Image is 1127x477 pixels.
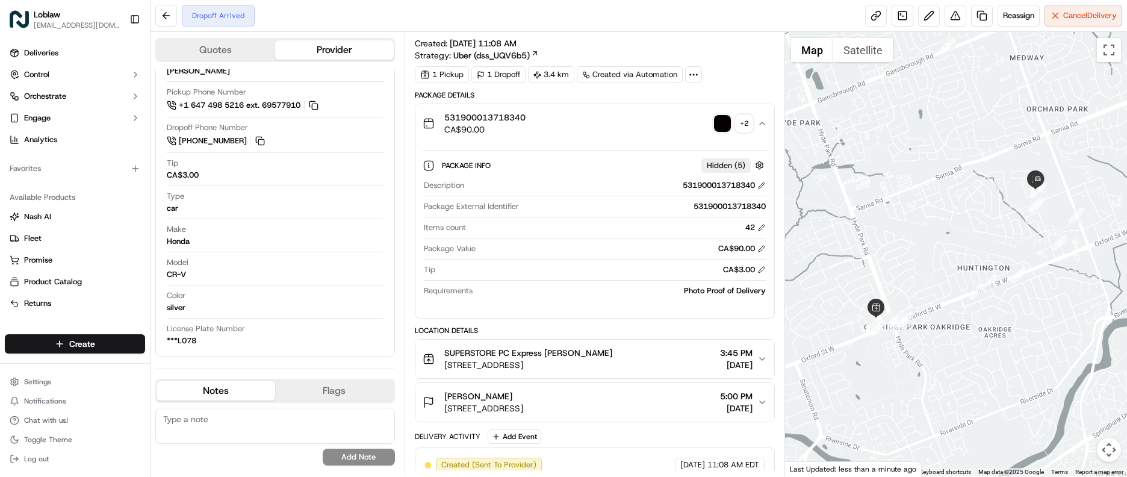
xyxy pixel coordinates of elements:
[7,264,97,286] a: 📗Knowledge Base
[5,373,145,390] button: Settings
[12,115,34,137] img: 1736555255976-a54dd68f-1ca7-489b-9aae-adbdc363a1c4
[275,40,394,60] button: Provider
[477,285,766,296] div: Photo Proof of Delivery
[424,264,435,275] span: Tip
[415,104,775,143] button: 531900013718340CA$90.00photo_proof_of_delivery image+2
[5,65,145,84] button: Control
[1051,469,1068,475] a: Terms (opens in new tab)
[34,20,120,30] button: [EMAIL_ADDRESS][DOMAIN_NAME]
[24,187,34,197] img: 1736555255976-a54dd68f-1ca7-489b-9aae-adbdc363a1c4
[10,276,140,287] a: Product Catalog
[442,161,493,170] span: Package Info
[24,435,72,444] span: Toggle Theme
[24,454,49,464] span: Log out
[167,99,320,112] a: +1 647 498 5216 ext. 69577910
[114,269,193,281] span: API Documentation
[5,272,145,291] button: Product Catalog
[37,219,160,229] span: [PERSON_NAME] [PERSON_NAME]
[424,285,473,296] span: Requirements
[167,236,190,247] div: Honda
[24,48,58,58] span: Deliveries
[444,347,612,359] span: SUPERSTORE PC Express [PERSON_NAME]
[888,311,904,327] div: 10
[524,201,766,212] div: 531900013718340
[444,123,526,136] span: CA$90.00
[415,432,480,441] div: Delivery Activity
[167,122,248,133] span: Dropoff Phone Number
[833,38,893,62] button: Show satellite imagery
[453,49,530,61] span: Uber (dss_UQV6b5)
[167,158,178,169] span: Tip
[12,270,22,280] div: 📗
[701,158,767,173] button: Hidden (5)
[24,233,42,244] span: Fleet
[5,431,145,448] button: Toggle Theme
[415,143,775,318] div: 531900013718340CA$90.00photo_proof_of_delivery image+2
[919,468,971,476] button: Keyboard shortcuts
[714,115,753,132] button: photo_proof_of_delivery image+2
[157,381,275,401] button: Notes
[24,276,82,287] span: Product Catalog
[785,461,922,476] div: Last Updated: less than a minute ago
[720,359,753,371] span: [DATE]
[415,90,775,100] div: Package Details
[25,115,47,137] img: 5e9a9d7314ff4150bce227a61376b483.jpg
[167,170,199,181] div: CA$3.00
[5,87,145,106] button: Orchestrate
[157,40,275,60] button: Quotes
[24,69,49,80] span: Control
[723,264,766,275] div: CA$3.00
[577,66,683,83] a: Created via Automation
[24,269,92,281] span: Knowledge Base
[5,229,145,248] button: Fleet
[85,298,146,308] a: Powered byPylon
[415,37,517,49] span: Created:
[1069,208,1084,223] div: 3
[187,154,219,169] button: See all
[167,323,245,334] span: License Plate Number
[1075,469,1123,475] a: Report a map error
[275,381,394,401] button: Flags
[788,461,828,476] img: Google
[12,48,219,67] p: Welcome 👋
[54,115,197,127] div: Start new chat
[736,115,753,132] div: + 2
[169,219,197,229] span: 2:59 PM
[870,320,886,336] div: 9
[12,12,36,36] img: Nash
[415,326,775,335] div: Location Details
[24,255,52,266] span: Promise
[102,270,111,280] div: 💻
[10,10,29,29] img: Loblaw
[441,460,536,470] span: Created (Sent To Provider)
[24,377,51,387] span: Settings
[707,460,759,470] span: 11:08 AM EDT
[1097,38,1121,62] button: Toggle fullscreen view
[720,390,753,402] span: 5:00 PM
[10,211,140,222] a: Nash AI
[12,175,31,195] img: Liam S.
[34,8,60,20] button: Loblaw
[69,338,95,350] span: Create
[680,460,705,470] span: [DATE]
[415,49,539,61] div: Strategy:
[415,383,775,422] button: [PERSON_NAME][STREET_ADDRESS]5:00 PM[DATE]
[24,134,57,145] span: Analytics
[444,390,512,402] span: [PERSON_NAME]
[37,187,98,196] span: [PERSON_NAME]
[24,416,68,425] span: Chat with us!
[5,334,145,354] button: Create
[205,119,219,133] button: Start new chat
[5,207,145,226] button: Nash AI
[5,5,125,34] button: LoblawLoblaw[EMAIL_ADDRESS][DOMAIN_NAME]
[167,87,246,98] span: Pickup Phone Number
[5,130,145,149] a: Analytics
[415,340,775,378] button: SUPERSTORE PC Express [PERSON_NAME][STREET_ADDRESS]3:45 PM[DATE]
[444,111,526,123] span: 531900013718340
[167,191,184,202] span: Type
[444,402,523,414] span: [STREET_ADDRESS]
[97,264,198,286] a: 💻API Documentation
[424,243,476,254] span: Package Value
[978,469,1044,475] span: Map data ©2025 Google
